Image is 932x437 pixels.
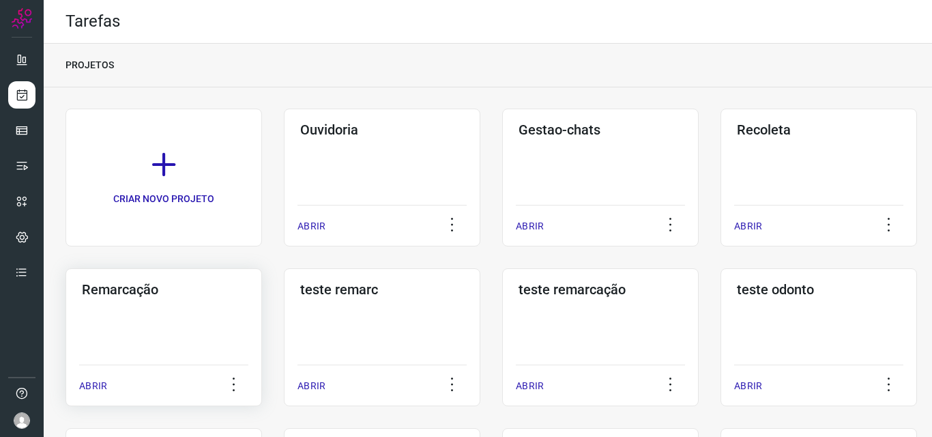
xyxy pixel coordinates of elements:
[516,379,544,393] p: ABRIR
[516,219,544,234] p: ABRIR
[300,281,464,298] h3: teste remarc
[65,58,114,72] p: PROJETOS
[297,219,325,234] p: ABRIR
[14,412,30,429] img: avatar-user-boy.jpg
[113,192,214,206] p: CRIAR NOVO PROJETO
[734,379,762,393] p: ABRIR
[12,8,32,29] img: Logo
[297,379,325,393] p: ABRIR
[737,281,901,298] h3: teste odonto
[82,281,246,298] h3: Remarcação
[734,219,762,234] p: ABRIR
[300,122,464,138] h3: Ouvidoria
[519,281,682,298] h3: teste remarcação
[519,122,682,138] h3: Gestao-chats
[79,379,107,393] p: ABRIR
[65,12,120,31] h2: Tarefas
[737,122,901,138] h3: Recoleta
